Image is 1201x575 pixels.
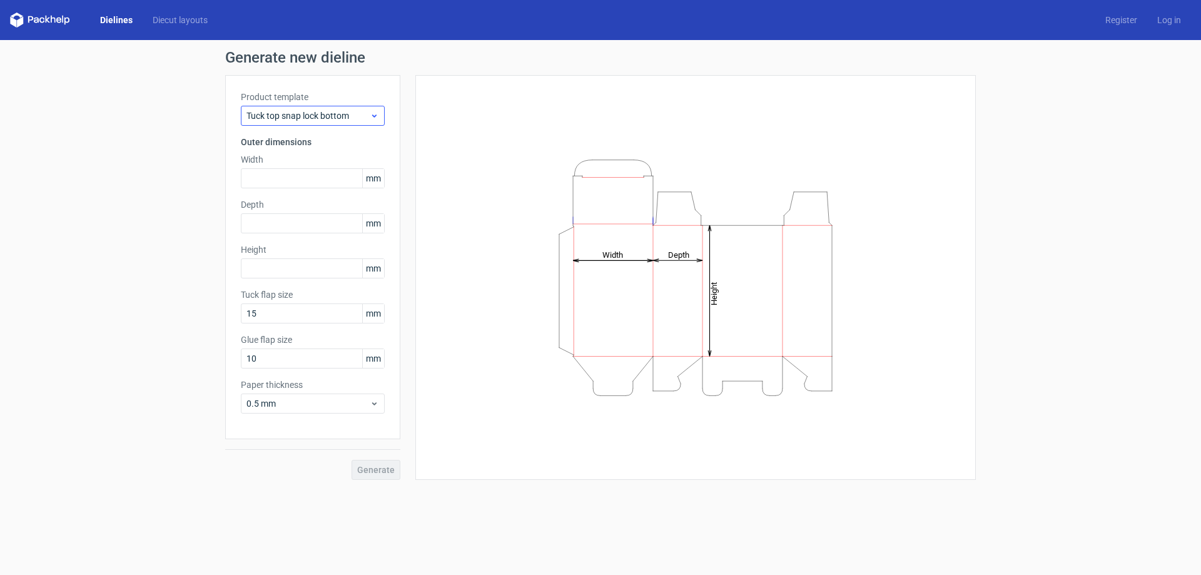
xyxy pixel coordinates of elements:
a: Diecut layouts [143,14,218,26]
label: Width [241,153,385,166]
tspan: Height [709,282,719,305]
span: mm [362,304,384,323]
a: Dielines [90,14,143,26]
span: mm [362,169,384,188]
label: Product template [241,91,385,103]
label: Paper thickness [241,379,385,391]
a: Log in [1147,14,1191,26]
span: mm [362,214,384,233]
a: Register [1095,14,1147,26]
span: mm [362,259,384,278]
span: Tuck top snap lock bottom [246,109,370,122]
span: 0.5 mm [246,397,370,410]
tspan: Width [602,250,623,259]
label: Tuck flap size [241,288,385,301]
label: Depth [241,198,385,211]
span: mm [362,349,384,368]
label: Glue flap size [241,333,385,346]
tspan: Depth [668,250,689,259]
h3: Outer dimensions [241,136,385,148]
label: Height [241,243,385,256]
h1: Generate new dieline [225,50,976,65]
